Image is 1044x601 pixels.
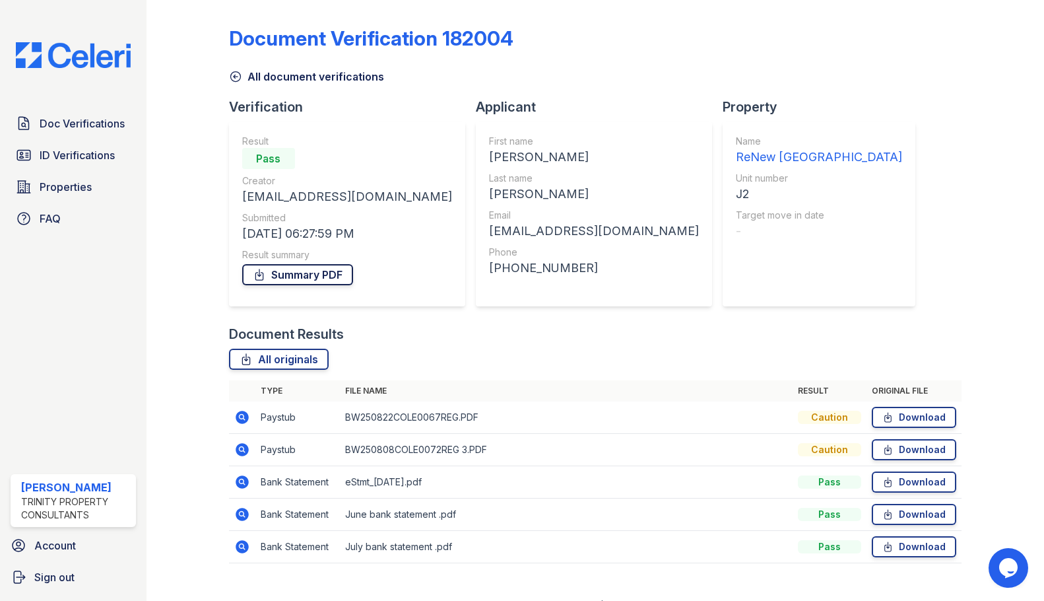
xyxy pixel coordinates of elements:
[872,536,956,557] a: Download
[255,466,340,499] td: Bank Statement
[255,531,340,563] td: Bank Statement
[255,434,340,466] td: Paystub
[229,349,329,370] a: All originals
[229,98,476,116] div: Verification
[34,538,76,553] span: Account
[229,325,344,343] div: Document Results
[5,564,141,590] a: Sign out
[229,26,513,50] div: Document Verification 182004
[798,508,861,521] div: Pass
[798,411,861,424] div: Caution
[489,259,699,277] div: [PHONE_NUMBER]
[242,135,452,148] div: Result
[989,548,1031,588] iframe: chat widget
[489,185,699,203] div: [PERSON_NAME]
[255,380,340,402] th: Type
[11,205,136,232] a: FAQ
[255,402,340,434] td: Paystub
[489,148,699,166] div: [PERSON_NAME]
[736,172,902,185] div: Unit number
[872,439,956,460] a: Download
[340,499,793,531] td: June bank statement .pdf
[255,499,340,531] td: Bank Statement
[242,148,295,169] div: Pass
[736,135,902,148] div: Name
[736,222,902,240] div: -
[489,135,699,148] div: First name
[242,264,353,285] a: Summary PDF
[21,479,131,495] div: [PERSON_NAME]
[476,98,723,116] div: Applicant
[736,148,902,166] div: ReNew [GEOGRAPHIC_DATA]
[340,434,793,466] td: BW250808COLE0072REG 3.PDF
[242,248,452,262] div: Result summary
[40,116,125,131] span: Doc Verifications
[798,476,861,489] div: Pass
[242,188,452,206] div: [EMAIL_ADDRESS][DOMAIN_NAME]
[793,380,866,402] th: Result
[736,135,902,166] a: Name ReNew [GEOGRAPHIC_DATA]
[40,147,115,163] span: ID Verifications
[866,380,962,402] th: Original file
[242,211,452,225] div: Submitted
[229,69,384,85] a: All document verifications
[872,504,956,525] a: Download
[736,185,902,203] div: J2
[798,443,861,456] div: Caution
[11,142,136,168] a: ID Verifications
[11,110,136,137] a: Doc Verifications
[40,179,92,195] span: Properties
[340,531,793,563] td: July bank statement .pdf
[242,225,452,243] div: [DATE] 06:27:59 PM
[40,211,61,227] span: FAQ
[872,407,956,428] a: Download
[872,472,956,493] a: Download
[798,540,861,553] div: Pass
[5,532,141,559] a: Account
[5,42,141,68] img: CE_Logo_Blue-a8612792a0a2168367f1c8372b55b34899dd931a85d93a1a3d3e32e68fde9ad4.png
[340,402,793,434] td: BW250822COLE0067REG.PDF
[736,209,902,222] div: Target move in date
[489,172,699,185] div: Last name
[340,380,793,402] th: File name
[489,246,699,259] div: Phone
[34,569,75,585] span: Sign out
[21,495,131,522] div: Trinity Property Consultants
[242,174,452,188] div: Creator
[489,209,699,222] div: Email
[340,466,793,499] td: eStmt_[DATE].pdf
[489,222,699,240] div: [EMAIL_ADDRESS][DOMAIN_NAME]
[723,98,926,116] div: Property
[11,174,136,200] a: Properties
